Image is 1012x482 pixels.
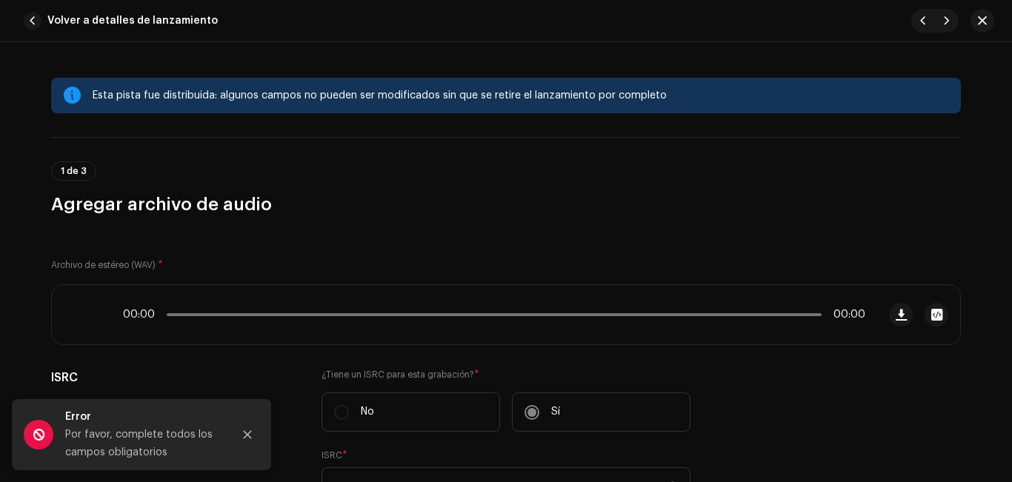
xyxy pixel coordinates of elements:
span: 00:00 [828,309,865,321]
div: Por favor, complete todos los campos obligatorios [65,426,221,461]
label: ISRC [322,449,347,461]
p: No [361,404,374,420]
button: Close [233,420,262,449]
div: Esta pista fue distribuida: algunos campos no pueden ser modificados sin que se retire el lanzami... [93,87,949,104]
p: Sí [551,404,560,420]
label: ¿Tiene un ISRC para esta grabación? [322,369,690,381]
h3: Agregar archivo de audio [51,193,961,216]
h5: ISRC [51,369,298,386]
div: Error [65,408,221,426]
